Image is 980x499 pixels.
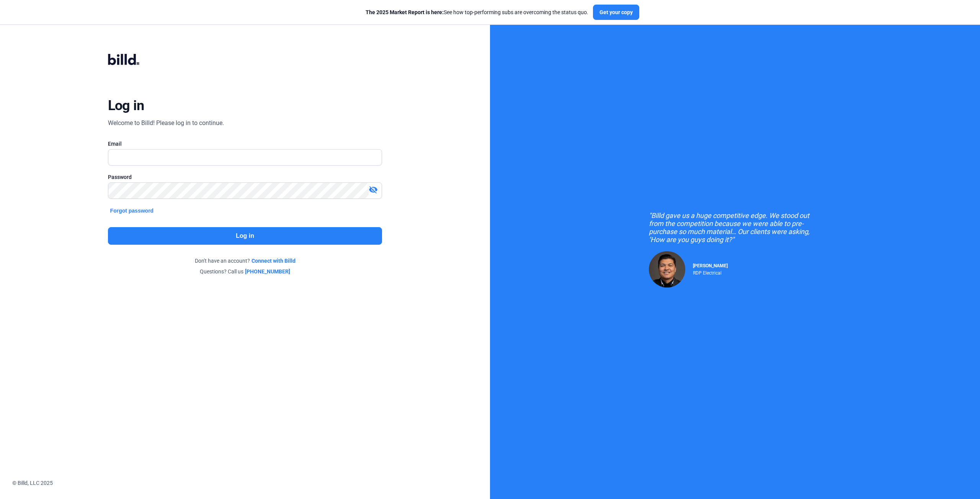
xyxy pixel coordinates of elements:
div: Email [108,140,382,148]
div: Don't have an account? [108,257,382,265]
img: Raul Pacheco [649,251,685,288]
div: "Billd gave us a huge competitive edge. We stood out from the competition because we were able to... [649,211,821,244]
span: The 2025 Market Report is here: [366,9,444,15]
mat-icon: visibility_off [369,185,378,194]
div: See how top-performing subs are overcoming the status quo. [366,8,588,16]
div: Welcome to Billd! Please log in to continue. [108,119,224,128]
span: [PERSON_NAME] [693,263,728,268]
div: RDP Electrical [693,268,728,276]
button: Get your copy [593,5,639,20]
button: Forgot password [108,206,156,215]
div: Log in [108,97,144,114]
a: [PHONE_NUMBER] [245,268,290,275]
div: Questions? Call us [108,268,382,275]
button: Log in [108,227,382,245]
a: Connect with Billd [252,257,296,265]
div: Password [108,173,382,181]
